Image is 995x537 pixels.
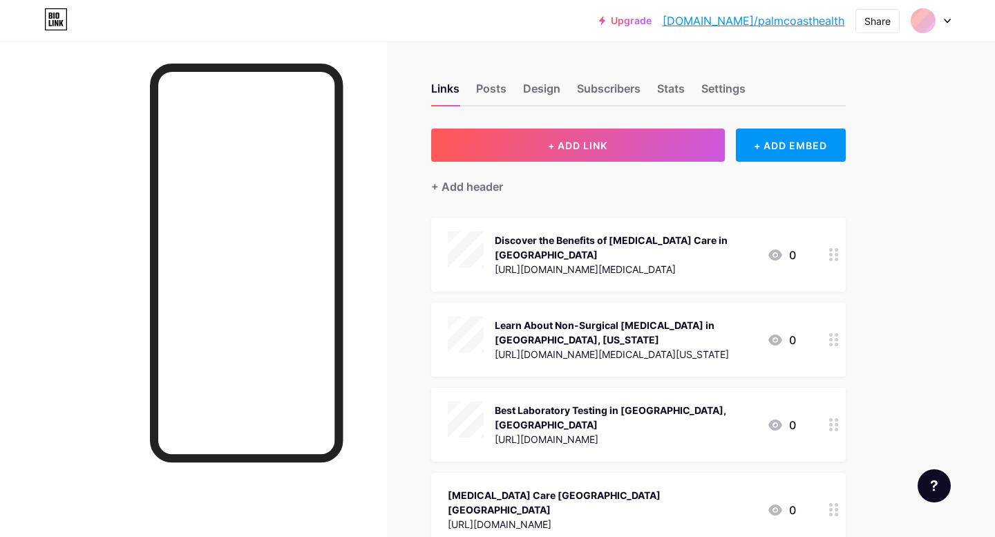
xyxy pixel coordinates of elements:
div: [URL][DOMAIN_NAME][MEDICAL_DATA] [495,262,756,276]
span: + ADD LINK [548,140,607,151]
div: + ADD EMBED [736,129,846,162]
div: Learn About Non-Surgical [MEDICAL_DATA] in [GEOGRAPHIC_DATA], [US_STATE] [495,318,756,347]
div: 0 [767,417,796,433]
a: Upgrade [599,15,652,26]
div: Discover the Benefits of [MEDICAL_DATA] Care in [GEOGRAPHIC_DATA] [495,233,756,262]
a: [DOMAIN_NAME]/palmcoasthealth [663,12,844,29]
div: Design [523,80,560,105]
div: 0 [767,332,796,348]
div: [URL][DOMAIN_NAME] [448,517,756,531]
div: Settings [701,80,746,105]
div: + Add header [431,178,503,195]
div: Posts [476,80,506,105]
div: Subscribers [577,80,641,105]
div: Share [864,14,891,28]
div: [URL][DOMAIN_NAME] [495,432,756,446]
div: Best Laboratory Testing in [GEOGRAPHIC_DATA], [GEOGRAPHIC_DATA] [495,403,756,432]
div: [URL][DOMAIN_NAME][MEDICAL_DATA][US_STATE] [495,347,756,361]
div: [MEDICAL_DATA] Care [GEOGRAPHIC_DATA] [GEOGRAPHIC_DATA] [448,488,756,517]
div: Links [431,80,459,105]
div: 0 [767,247,796,263]
button: + ADD LINK [431,129,725,162]
div: 0 [767,502,796,518]
div: Stats [657,80,685,105]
